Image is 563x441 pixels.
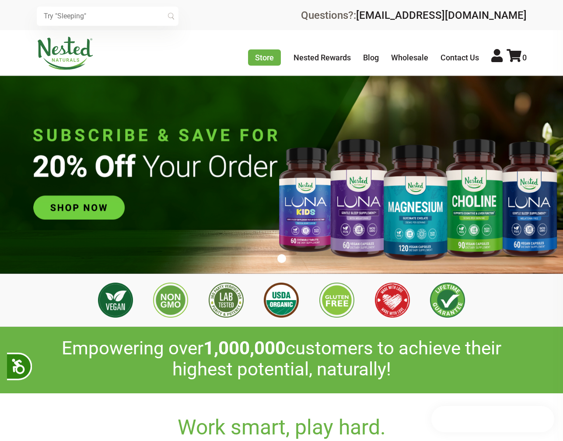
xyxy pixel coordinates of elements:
img: Made with Love [375,283,410,318]
img: 3rd Party Lab Tested [209,283,244,318]
span: 1,000,000 [203,337,286,359]
a: 0 [507,53,527,62]
iframe: Button to open loyalty program pop-up [431,406,554,432]
a: [EMAIL_ADDRESS][DOMAIN_NAME] [356,9,527,21]
img: Non GMO [153,283,188,318]
img: Lifetime Guarantee [430,283,465,318]
a: Blog [363,53,379,62]
img: Gluten Free [319,283,354,318]
span: 0 [522,53,527,62]
div: Questions?: [301,10,527,21]
a: Contact Us [441,53,479,62]
input: Try "Sleeping" [37,7,178,26]
a: Nested Rewards [294,53,351,62]
a: Store [248,49,281,66]
h2: Empowering over customers to achieve their highest potential, naturally! [37,338,527,380]
img: USDA Organic [264,283,299,318]
img: Vegan [98,283,133,318]
button: 1 of 1 [277,254,286,263]
img: Nested Naturals [37,37,94,70]
a: Wholesale [391,53,428,62]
